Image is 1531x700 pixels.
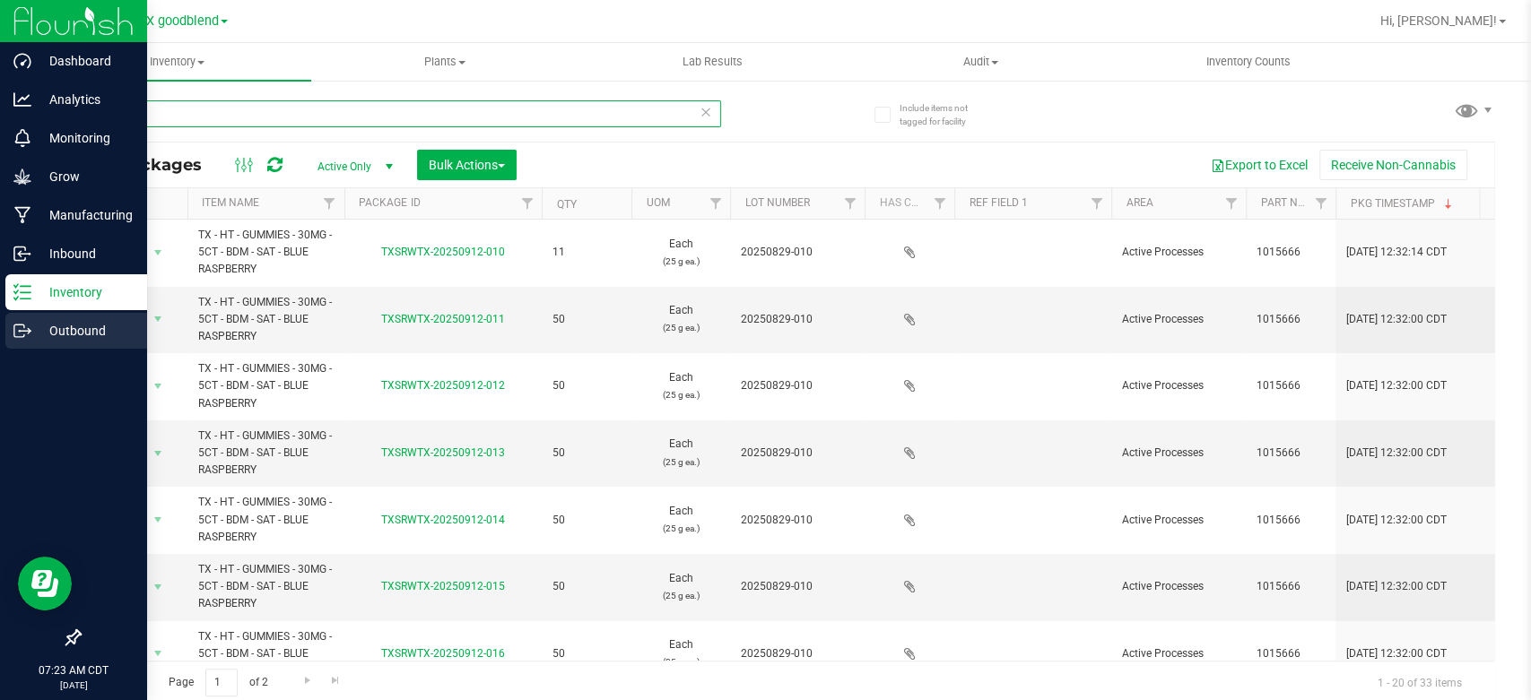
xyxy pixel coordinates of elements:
span: Include items not tagged for facility [899,101,988,128]
span: Active Processes [1122,512,1235,529]
button: Export to Excel [1199,150,1319,180]
span: 20250829-010 [741,578,854,595]
span: 50 [552,311,621,328]
p: Dashboard [31,50,139,72]
span: select [147,307,170,332]
a: Filter [315,188,344,219]
span: 1015666 [1257,244,1325,261]
span: select [147,240,170,265]
span: Each [642,436,719,470]
span: [DATE] 12:32:00 CDT [1346,377,1447,394]
inline-svg: Inbound [13,245,31,263]
span: TX - HT - GUMMIES - 30MG - 5CT - BDM - SAT - BLUE RASPBERRY [198,227,334,279]
a: Filter [512,188,542,219]
span: Active Processes [1122,377,1235,394]
span: TX - HT - GUMMIES - 30MG - 5CT - BDM - SAT - BLUE RASPBERRY [198,360,334,412]
span: 20250829-010 [741,311,854,328]
span: [DATE] 12:32:00 CDT [1346,311,1447,328]
a: Filter [1216,188,1246,219]
button: Bulk Actions [417,150,517,180]
span: Bulk Actions [429,158,505,172]
p: Grow [31,166,139,187]
inline-svg: Grow [13,168,31,186]
span: [DATE] 12:32:14 CDT [1346,244,1447,261]
a: Filter [1306,188,1335,219]
a: TXSRWTX-20250912-011 [381,313,505,325]
a: Ref Field 1 [969,196,1027,209]
span: Page of 2 [153,669,283,696]
p: (25 g ea.) [642,253,719,270]
th: Has COA [865,188,954,220]
a: Inventory [43,43,311,81]
a: Package ID [359,196,420,209]
a: Lot Number [744,196,809,209]
a: TXSRWTX-20250912-010 [381,246,505,258]
span: TX goodblend [138,13,219,29]
span: [DATE] 12:32:00 CDT [1346,645,1447,662]
a: Audit [847,43,1115,81]
input: Search Package ID, Item Name, SKU, Lot or Part Number... [79,100,721,127]
p: Inventory [31,281,139,303]
span: Active Processes [1122,244,1235,261]
p: Manufacturing [31,204,139,226]
iframe: Resource center [18,557,72,610]
span: [DATE] 12:32:00 CDT [1346,578,1447,595]
span: 1015666 [1257,445,1325,462]
span: 20250829-010 [741,512,854,529]
p: (25 g ea.) [642,653,719,670]
inline-svg: Inventory [13,283,31,301]
span: Each [642,503,719,537]
span: 1015666 [1257,311,1325,328]
span: 1 - 20 of 33 items [1363,669,1476,696]
p: Analytics [31,89,139,110]
p: (25 g ea.) [642,454,719,471]
a: Filter [835,188,865,219]
p: (25 g ea.) [642,587,719,604]
span: [DATE] 12:32:00 CDT [1346,445,1447,462]
span: 11 [552,244,621,261]
span: 20250829-010 [741,645,854,662]
span: Audit [848,54,1114,70]
input: 1 [205,669,238,696]
a: Pkg Timestamp [1350,197,1455,210]
span: Each [642,302,719,336]
p: Outbound [31,320,139,341]
span: 1015666 [1257,377,1325,394]
span: 50 [552,512,621,529]
span: Each [642,636,719,670]
span: Hi, [PERSON_NAME]! [1380,13,1497,28]
span: Each [642,236,719,270]
span: 50 [552,578,621,595]
span: Clear [700,100,712,124]
span: TX - HT - GUMMIES - 30MG - 5CT - BDM - SAT - BLUE RASPBERRY [198,494,334,546]
span: select [147,374,170,399]
a: UOM [646,196,669,209]
a: Go to the last page [323,669,349,693]
a: Filter [1082,188,1111,219]
span: 50 [552,377,621,394]
span: select [147,575,170,600]
a: Item Name [202,196,259,209]
a: Lab Results [578,43,847,81]
span: Inventory Counts [1182,54,1315,70]
button: Receive Non-Cannabis [1319,150,1467,180]
span: Inventory [43,54,311,70]
span: TX - HT - GUMMIES - 30MG - 5CT - BDM - SAT - BLUE RASPBERRY [198,428,334,480]
a: Plants [311,43,579,81]
span: Active Processes [1122,578,1235,595]
p: Inbound [31,243,139,264]
a: TXSRWTX-20250912-012 [381,379,505,392]
inline-svg: Analytics [13,91,31,108]
span: select [147,641,170,666]
span: Active Processes [1122,645,1235,662]
p: Monitoring [31,127,139,149]
span: Each [642,570,719,604]
span: 1015666 [1257,578,1325,595]
a: TXSRWTX-20250912-016 [381,647,505,660]
span: Plants [312,54,578,70]
span: Active Processes [1122,311,1235,328]
a: Go to the next page [294,669,320,693]
span: select [147,507,170,532]
span: [DATE] 12:32:00 CDT [1346,512,1447,529]
a: Inventory Counts [1114,43,1382,81]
